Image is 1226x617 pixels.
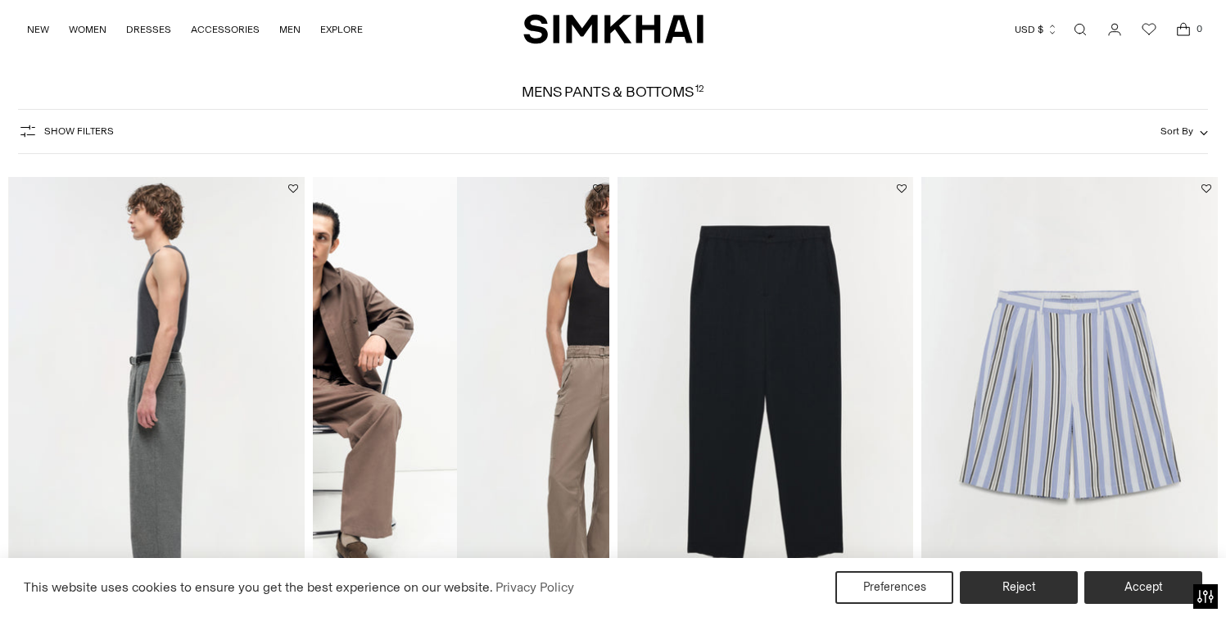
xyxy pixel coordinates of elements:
[1201,184,1211,193] button: Add to Wishlist
[191,11,260,48] a: ACCESSORIES
[1084,571,1202,604] button: Accept
[1160,125,1193,137] span: Sort By
[1192,21,1206,36] span: 0
[695,84,704,99] div: 12
[897,184,907,193] button: Add to Wishlist
[522,84,704,99] h1: MENS PANTS & BOTTOMS
[44,125,114,137] span: Show Filters
[1098,13,1131,46] a: Go to the account page
[1133,13,1165,46] a: Wishlist
[835,571,953,604] button: Preferences
[1015,11,1058,48] button: USD $
[69,11,106,48] a: WOMEN
[24,579,493,595] span: This website uses cookies to ensure you get the best experience on our website.
[279,11,301,48] a: MEN
[13,555,165,604] iframe: Sign Up via Text for Offers
[523,13,703,45] a: SIMKHAI
[493,575,577,600] a: Privacy Policy (opens in a new tab)
[1160,122,1208,140] button: Sort By
[18,118,114,144] button: Show Filters
[320,11,363,48] a: EXPLORE
[593,184,603,193] button: Add to Wishlist
[27,11,49,48] a: NEW
[1064,13,1097,46] a: Open search modal
[126,11,171,48] a: DRESSES
[960,571,1078,604] button: Reject
[288,184,298,193] button: Add to Wishlist
[1167,13,1200,46] a: Open cart modal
